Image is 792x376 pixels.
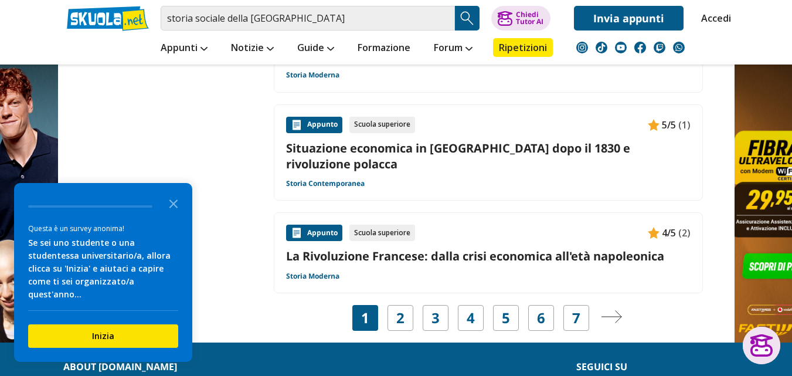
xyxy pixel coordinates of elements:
a: Storia Moderna [286,70,339,80]
div: Se sei uno studente o una studentessa universitario/a, allora clicca su 'Inizia' e aiutaci a capi... [28,236,178,301]
div: Chiedi Tutor AI [516,11,543,25]
img: tiktok [596,42,607,53]
a: Pagina successiva [601,310,622,326]
button: Close the survey [162,191,185,215]
span: 1 [361,310,369,326]
a: Notizie [228,38,277,59]
a: La Rivoluzione Francese: dalla crisi economica all'età napoleonica [286,248,691,264]
span: 4/5 [662,225,676,240]
a: Accedi [701,6,726,31]
img: Appunti contenuto [291,227,302,239]
div: Questa è un survey anonima! [28,223,178,234]
a: Guide [294,38,337,59]
button: Inizia [28,324,178,348]
a: Forum [431,38,475,59]
input: Cerca appunti, riassunti o versioni [161,6,455,31]
span: 5/5 [662,117,676,133]
span: (1) [678,117,691,133]
button: Search Button [455,6,480,31]
div: Survey [14,183,192,362]
a: Situazione economica in [GEOGRAPHIC_DATA] dopo il 1830 e rivoluzione polacca [286,140,691,172]
img: WhatsApp [673,42,685,53]
a: Invia appunti [574,6,684,31]
img: Pagina successiva [601,310,622,323]
div: Appunto [286,117,342,133]
img: Appunti contenuto [291,119,302,131]
a: 2 [396,310,405,326]
img: youtube [615,42,627,53]
button: ChiediTutor AI [491,6,550,31]
img: twitch [654,42,665,53]
span: (2) [678,225,691,240]
a: 5 [502,310,510,326]
a: Storia Moderna [286,272,339,281]
img: Appunti contenuto [648,227,660,239]
div: Appunto [286,225,342,241]
a: Appunti [158,38,210,59]
div: Scuola superiore [349,225,415,241]
img: instagram [576,42,588,53]
a: 3 [431,310,440,326]
nav: Navigazione pagine [274,305,703,331]
a: Storia Contemporanea [286,179,365,188]
div: Scuola superiore [349,117,415,133]
img: facebook [634,42,646,53]
img: Cerca appunti, riassunti o versioni [458,9,476,27]
img: Appunti contenuto [648,119,660,131]
a: 4 [467,310,475,326]
a: Formazione [355,38,413,59]
strong: Seguici su [576,360,627,373]
a: 7 [572,310,580,326]
a: Ripetizioni [493,38,553,57]
strong: About [DOMAIN_NAME] [63,360,177,373]
a: 6 [537,310,545,326]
